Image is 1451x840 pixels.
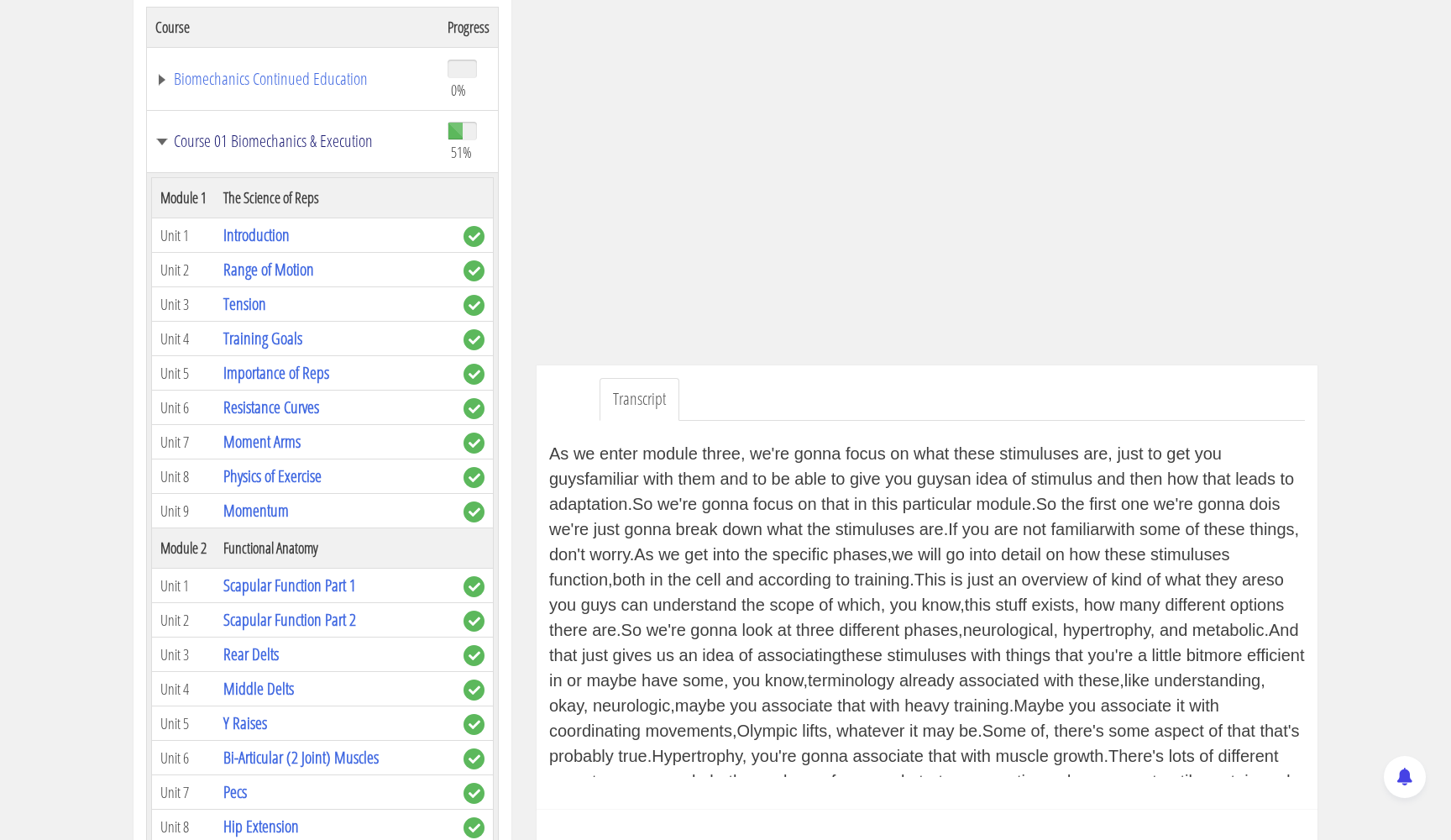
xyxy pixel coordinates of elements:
[464,645,485,666] span: complete
[464,748,485,769] span: complete
[223,361,329,384] a: Importance of Reps
[223,643,279,665] a: Rear Delts
[464,329,485,350] span: complete
[464,576,485,597] span: complete
[152,672,216,706] td: Unit 4
[464,226,485,247] span: complete
[451,143,472,161] span: 51%
[223,258,314,281] a: Range of Motion
[152,494,216,528] td: Unit 9
[464,501,485,522] span: complete
[464,467,485,488] span: complete
[152,741,216,775] td: Unit 6
[147,7,440,47] th: Course
[464,714,485,735] span: complete
[152,569,216,603] td: Unit 1
[464,364,485,385] span: complete
[152,706,216,741] td: Unit 5
[464,295,485,316] span: complete
[549,441,1305,777] div: on what these stimuluses are, just to get you guys familiar with them and to be able to give you ...
[549,444,886,463] v: As we enter module three, we're gonna focus
[464,611,485,632] span: complete
[152,425,216,459] td: Unit 7
[223,430,301,453] a: Moment Arms
[464,817,485,838] span: complete
[223,223,290,246] a: Introduction
[223,780,247,803] a: Pecs
[152,287,216,322] td: Unit 3
[152,322,216,356] td: Unit 4
[152,391,216,425] td: Unit 6
[464,433,485,454] span: complete
[223,327,302,349] a: Training Goals
[223,746,379,769] a: Bi-Articular (2 Joint) Muscles
[223,815,299,837] a: Hip Extension
[600,378,679,421] a: Transcript
[215,178,455,218] th: The Science of Reps
[223,608,356,631] a: Scapular Function Part 2
[215,528,455,569] th: Functional Anatomy
[223,499,289,522] a: Momentum
[464,260,485,281] span: complete
[152,603,216,638] td: Unit 2
[223,396,319,418] a: Resistance Curves
[152,775,216,810] td: Unit 7
[223,711,267,734] a: Y Raises
[152,253,216,287] td: Unit 2
[223,465,322,487] a: Physics of Exercise
[152,356,216,391] td: Unit 5
[155,133,431,150] a: Course 01 Biomechanics & Execution
[223,292,266,315] a: Tension
[223,574,356,596] a: Scapular Function Part 1
[152,459,216,494] td: Unit 8
[152,638,216,672] td: Unit 3
[223,677,294,700] a: Middle Delts
[439,7,499,47] th: Progress
[152,178,216,218] th: Module 1
[152,528,216,569] th: Module 2
[155,71,431,87] a: Biomechanics Continued Education
[451,81,466,99] span: 0%
[464,680,485,701] span: complete
[464,398,485,419] span: complete
[464,783,485,804] span: complete
[152,218,216,253] td: Unit 1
